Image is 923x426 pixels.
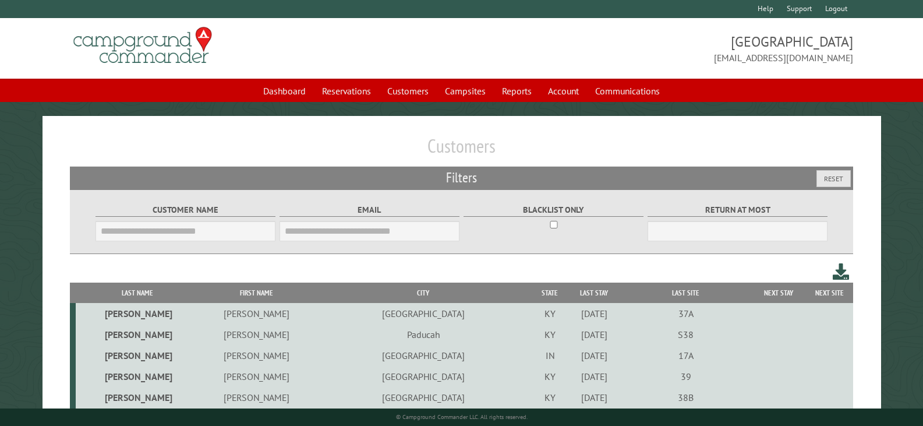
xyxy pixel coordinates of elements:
[76,303,199,324] td: [PERSON_NAME]
[70,135,853,167] h1: Customers
[569,350,619,361] div: [DATE]
[199,283,314,303] th: First Name
[648,203,828,217] label: Return at most
[199,387,314,408] td: [PERSON_NAME]
[569,392,619,403] div: [DATE]
[314,345,533,366] td: [GEOGRAPHIC_DATA]
[751,283,807,303] th: Next Stay
[70,23,215,68] img: Campground Commander
[533,324,567,345] td: KY
[438,80,493,102] a: Campsites
[533,387,567,408] td: KY
[314,366,533,387] td: [GEOGRAPHIC_DATA]
[621,303,751,324] td: 37A
[380,80,436,102] a: Customers
[462,32,853,65] span: [GEOGRAPHIC_DATA] [EMAIL_ADDRESS][DOMAIN_NAME]
[621,345,751,366] td: 17A
[76,283,199,303] th: Last Name
[621,366,751,387] td: 39
[533,366,567,387] td: KY
[70,167,853,189] h2: Filters
[567,283,621,303] th: Last Stay
[569,329,619,340] div: [DATE]
[833,261,850,283] a: Download this customer list (.csv)
[76,387,199,408] td: [PERSON_NAME]
[76,366,199,387] td: [PERSON_NAME]
[76,324,199,345] td: [PERSON_NAME]
[807,283,853,303] th: Next Site
[256,80,313,102] a: Dashboard
[199,324,314,345] td: [PERSON_NAME]
[314,324,533,345] td: Paducah
[314,387,533,408] td: [GEOGRAPHIC_DATA]
[533,303,567,324] td: KY
[315,80,378,102] a: Reservations
[541,80,586,102] a: Account
[621,324,751,345] td: S38
[569,308,619,319] div: [DATE]
[621,387,751,408] td: 38B
[96,203,276,217] label: Customer Name
[816,170,851,187] button: Reset
[396,413,528,421] small: © Campground Commander LLC. All rights reserved.
[280,203,460,217] label: Email
[76,345,199,366] td: [PERSON_NAME]
[314,303,533,324] td: [GEOGRAPHIC_DATA]
[199,303,314,324] td: [PERSON_NAME]
[314,283,533,303] th: City
[621,283,751,303] th: Last Site
[569,371,619,382] div: [DATE]
[533,283,567,303] th: State
[199,366,314,387] td: [PERSON_NAME]
[533,345,567,366] td: IN
[495,80,539,102] a: Reports
[199,345,314,366] td: [PERSON_NAME]
[464,203,644,217] label: Blacklist only
[588,80,667,102] a: Communications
